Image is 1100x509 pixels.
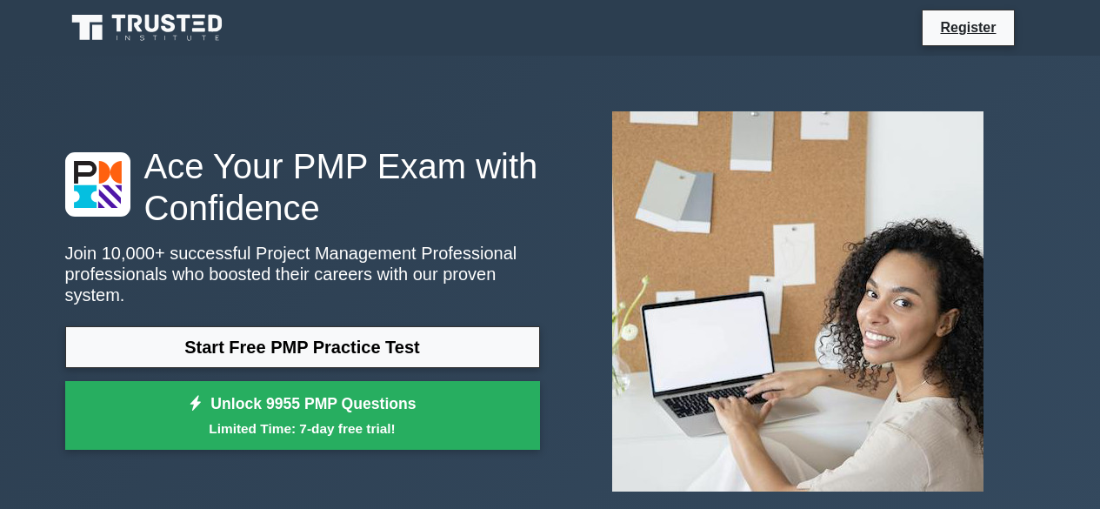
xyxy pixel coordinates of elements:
[65,326,540,368] a: Start Free PMP Practice Test
[930,17,1006,38] a: Register
[65,145,540,229] h1: Ace Your PMP Exam with Confidence
[65,243,540,305] p: Join 10,000+ successful Project Management Professional professionals who boosted their careers w...
[87,419,518,439] small: Limited Time: 7-day free trial!
[65,381,540,451] a: Unlock 9955 PMP QuestionsLimited Time: 7-day free trial!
